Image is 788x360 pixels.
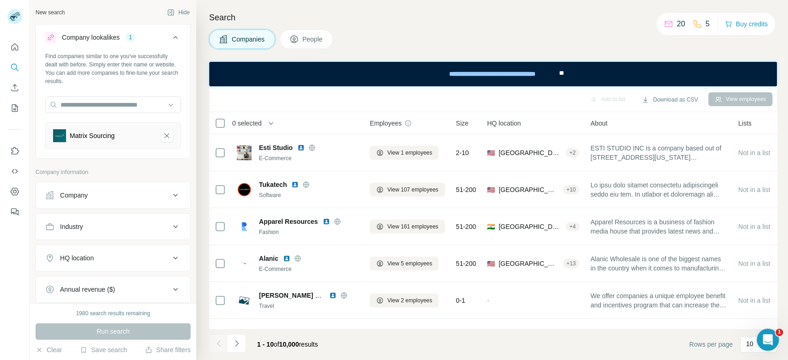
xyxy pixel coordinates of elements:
[259,217,318,226] span: Apparel Resources
[738,260,770,267] span: Not in a list
[297,144,305,151] img: LinkedIn logo
[259,191,359,199] div: Software
[565,222,579,231] div: + 4
[259,228,359,236] div: Fashion
[387,186,439,194] span: View 107 employees
[725,18,768,30] button: Buy credits
[746,339,753,348] p: 10
[259,143,293,152] span: Esti Studio
[705,18,710,30] p: 5
[259,265,359,273] div: E-Commerce
[776,329,783,336] span: 1
[60,222,83,231] div: Industry
[456,296,465,305] span: 0-1
[590,217,727,236] span: Apparel Resources is a business of fashion media house that provides latest news and insights int...
[36,168,191,176] p: Company information
[259,328,280,337] span: Cotton
[274,341,279,348] span: of
[590,328,727,347] span: From agricultural, fiber and textile research, market information and technical services, to adve...
[329,292,337,299] img: LinkedIn logo
[237,145,252,160] img: Logo of Esti Studio
[70,131,114,140] div: Matrix Sourcing
[302,35,324,44] span: People
[232,35,265,44] span: Companies
[387,149,432,157] span: View 1 employees
[7,79,22,96] button: Enrich CSV
[232,119,262,128] span: 0 selected
[738,297,770,304] span: Not in a list
[259,292,370,299] span: [PERSON_NAME] Consulting Group
[323,218,330,225] img: LinkedIn logo
[590,180,727,199] span: Lo ipsu dolo sitamet consectetu adipiscingeli seddo eiu tem. In utlabor et doloremagn ali enima m...
[36,184,190,206] button: Company
[36,278,190,300] button: Annual revenue ($)
[487,185,495,194] span: 🇺🇸
[487,297,489,304] span: -
[257,341,318,348] span: results
[36,247,190,269] button: HQ location
[370,294,439,307] button: View 2 employees
[80,345,127,354] button: Save search
[456,222,476,231] span: 51-200
[499,222,562,231] span: [GEOGRAPHIC_DATA], [GEOGRAPHIC_DATA]
[370,183,445,197] button: View 107 employees
[283,255,290,262] img: LinkedIn logo
[259,154,359,162] div: E-Commerce
[738,223,770,230] span: Not in a list
[456,148,469,157] span: 2-10
[387,296,432,305] span: View 2 employees
[228,334,246,353] button: Navigate to next page
[635,93,704,107] button: Download as CSV
[259,180,287,189] span: Tukatech
[590,119,608,128] span: About
[125,33,136,42] div: 1
[259,302,359,310] div: Travel
[590,291,727,310] span: We offer companies a unique employee benefit and incentives program that can increase their ROI t...
[590,144,727,162] span: ESTI STUDIO INC is a company based out of [STREET_ADDRESS][US_STATE][US_STATE].
[370,146,439,160] button: View 1 employees
[487,259,495,268] span: 🇺🇸
[456,185,476,194] span: 51-200
[209,62,777,86] iframe: Banner
[387,259,432,268] span: View 5 employees
[7,204,22,220] button: Feedback
[738,149,770,156] span: Not in a list
[499,259,559,268] span: [GEOGRAPHIC_DATA], [US_STATE]
[291,181,299,188] img: LinkedIn logo
[259,254,278,263] span: Alanic
[7,183,22,200] button: Dashboard
[36,216,190,238] button: Industry
[487,148,495,157] span: 🇺🇸
[563,259,579,268] div: + 13
[36,8,65,17] div: New search
[60,191,88,200] div: Company
[565,149,579,157] div: + 2
[757,329,779,351] iframe: Intercom live chat
[237,219,252,234] img: Logo of Apparel Resources
[76,309,150,318] div: 1980 search results remaining
[7,100,22,116] button: My lists
[7,163,22,180] button: Use Surfe API
[145,345,191,354] button: Share filters
[456,119,469,128] span: Size
[370,257,439,270] button: View 5 employees
[387,222,439,231] span: View 161 employees
[160,129,173,142] button: Matrix Sourcing-remove-button
[590,254,727,273] span: Alanic Wholesale is one of the biggest names in the country when it comes to manufacturing and su...
[499,148,562,157] span: [GEOGRAPHIC_DATA], [US_STATE]
[237,182,252,197] img: Logo of Tukatech
[53,129,66,142] img: Matrix Sourcing-logo
[161,6,196,19] button: Hide
[60,285,115,294] div: Annual revenue ($)
[738,119,752,128] span: Lists
[487,222,495,231] span: 🇮🇳
[45,52,181,85] div: Find companies similar to one you've successfully dealt with before. Simply enter their name or w...
[689,340,733,349] span: Rows per page
[7,143,22,159] button: Use Surfe on LinkedIn
[7,39,22,55] button: Quick start
[62,33,120,42] div: Company lookalikes
[284,329,292,336] img: LinkedIn logo
[237,293,252,308] img: Logo of Montgomery Consulting Group
[456,259,476,268] span: 51-200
